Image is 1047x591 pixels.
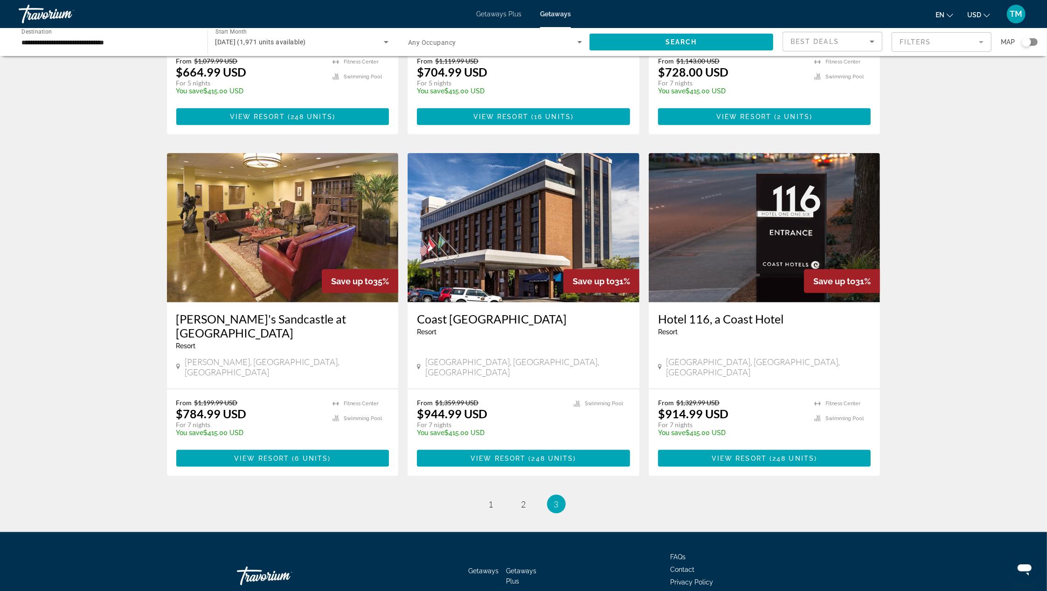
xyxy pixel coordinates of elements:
[176,312,389,340] a: [PERSON_NAME]'s Sandcastle at [GEOGRAPHIC_DATA]
[435,399,478,407] span: $1,359.99 USD
[825,401,860,407] span: Fitness Center
[825,415,864,422] span: Swimming Pool
[1004,4,1028,24] button: User Menu
[417,399,433,407] span: From
[658,57,674,65] span: From
[790,38,839,45] span: Best Deals
[658,87,686,95] span: You save
[417,87,621,95] p: $415.00 USD
[676,57,720,65] span: $1,143.00 USD
[658,450,871,467] button: View Resort(248 units)
[825,74,864,80] span: Swimming Pool
[417,108,630,125] button: View Resort(16 units)
[473,113,528,120] span: View Resort
[1010,554,1040,584] iframe: Button to launch messaging window
[230,113,285,120] span: View Resort
[408,39,456,46] span: Any Occupancy
[289,455,331,462] span: ( )
[658,407,728,421] p: $914.99 USD
[658,421,805,429] p: For 7 nights
[176,421,324,429] p: For 7 nights
[176,450,389,467] button: View Resort(6 units)
[658,399,674,407] span: From
[344,59,379,65] span: Fitness Center
[176,399,192,407] span: From
[215,29,247,35] span: Start Month
[790,36,874,47] mat-select: Sort by
[777,113,810,120] span: 2 units
[417,328,437,336] span: Resort
[1010,9,1023,19] span: TM
[344,74,382,80] span: Swimming Pool
[825,59,860,65] span: Fitness Center
[408,153,639,303] img: RQ79E01X.jpg
[658,65,728,79] p: $728.00 USD
[554,499,559,509] span: 3
[658,429,686,436] span: You save
[573,276,615,286] span: Save up to
[176,429,204,436] span: You save
[476,10,521,18] a: Getaways Plus
[194,399,238,407] span: $1,199.99 USD
[772,455,814,462] span: 248 units
[671,566,695,573] a: Contact
[658,108,871,125] button: View Resort(2 units)
[813,276,855,286] span: Save up to
[936,11,944,19] span: en
[528,113,574,120] span: ( )
[936,8,953,21] button: Change language
[176,108,389,125] button: View Resort(248 units)
[215,38,306,46] span: [DATE] (1,971 units available)
[506,567,536,585] a: Getaways Plus
[671,578,714,586] a: Privacy Policy
[967,11,981,19] span: USD
[234,455,289,462] span: View Resort
[521,499,526,509] span: 2
[534,113,571,120] span: 16 units
[417,429,444,436] span: You save
[331,276,373,286] span: Save up to
[176,87,204,95] span: You save
[417,450,630,467] button: View Resort(248 units)
[804,269,880,293] div: 31%
[658,429,805,436] p: $415.00 USD
[176,87,324,95] p: $415.00 USD
[468,567,499,575] a: Getaways
[417,407,487,421] p: $944.99 USD
[167,153,399,303] img: D980O01X.jpg
[417,312,630,326] a: Coast [GEOGRAPHIC_DATA]
[417,421,564,429] p: For 7 nights
[666,38,697,46] span: Search
[526,455,576,462] span: ( )
[417,65,487,79] p: $704.99 USD
[291,113,333,120] span: 248 units
[417,87,444,95] span: You save
[425,357,630,377] span: [GEOGRAPHIC_DATA], [GEOGRAPHIC_DATA], [GEOGRAPHIC_DATA]
[417,429,564,436] p: $415.00 USD
[237,562,330,590] a: Travorium
[563,269,639,293] div: 31%
[167,495,881,514] nav: Pagination
[658,87,805,95] p: $415.00 USD
[658,312,871,326] h3: Hotel 116, a Coast Hotel
[344,401,379,407] span: Fitness Center
[540,10,571,18] a: Getaways
[21,28,52,35] span: Destination
[585,401,623,407] span: Swimming Pool
[532,455,574,462] span: 248 units
[658,328,678,336] span: Resort
[194,57,238,65] span: $1,079.99 USD
[671,553,686,561] span: FAQs
[176,57,192,65] span: From
[295,455,328,462] span: 6 units
[417,57,433,65] span: From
